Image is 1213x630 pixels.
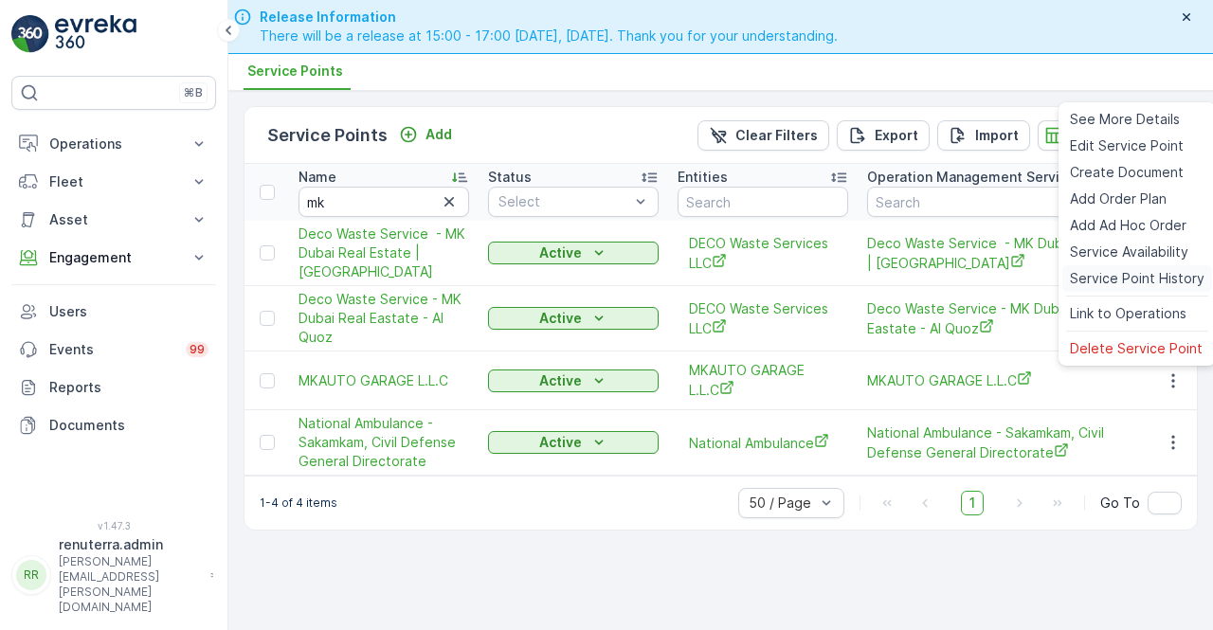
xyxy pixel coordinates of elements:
a: Deco Waste Service - MK Dubai Real Eastate - Al Quoz [299,290,469,347]
p: Active [539,371,582,390]
a: See More Details [1062,106,1212,133]
div: Toggle Row Selected [260,311,275,326]
span: Add Ad Hoc Order [1070,216,1186,235]
p: 99 [190,342,205,357]
button: Export [837,120,930,151]
p: Events [49,340,174,359]
span: Delete Service Point [1070,339,1203,358]
span: Deco Waste Service - MK Dubai Real Estate | [GEOGRAPHIC_DATA] [867,234,1151,273]
a: Deco Waste Service - MK Dubai Real Eastate - Al Quoz [867,299,1151,338]
span: Service Point History [1070,269,1204,288]
p: Clear Filters [735,126,818,145]
p: Active [539,309,582,328]
a: Users [11,293,216,331]
button: Import [937,120,1030,151]
span: Deco Waste Service - MK Dubai Real Estate | [GEOGRAPHIC_DATA] [299,225,469,281]
button: Operations [11,125,216,163]
p: Export [875,126,918,145]
p: renuterra.admin [59,535,201,554]
button: Add [391,123,460,146]
a: National Ambulance [689,433,837,453]
p: Reports [49,378,208,397]
p: Select [498,192,629,211]
p: Add [425,125,452,144]
p: Name [299,168,336,187]
p: Engagement [49,248,178,267]
a: Reports [11,369,216,406]
button: Active [488,307,659,330]
img: logo_light-DOdMpM7g.png [55,15,136,53]
button: Active [488,242,659,264]
a: Deco Waste Service - MK Dubai Real Estate | Umm Ramool [299,225,469,281]
p: Active [539,433,582,452]
p: Status [488,168,532,187]
a: Add Order Plan [1062,186,1212,212]
div: Toggle Row Selected [260,373,275,388]
input: Search [867,187,1151,217]
a: Add Ad Hoc Order [1062,212,1212,239]
p: Operation Management Service Point [867,168,1113,187]
span: 1 [961,491,984,515]
span: There will be a release at 15:00 - 17:00 [DATE], [DATE]. Thank you for your understanding. [260,27,838,45]
a: Edit Service Point [1062,133,1212,159]
span: Edit Service Point [1070,136,1184,155]
a: Events99 [11,331,216,369]
a: DECO Waste Services LLC [689,234,837,273]
p: Fleet [49,172,178,191]
button: Active [488,369,659,392]
p: Entities [678,168,728,187]
p: Operations [49,135,178,153]
button: Asset [11,201,216,239]
p: 1-4 of 4 items [260,495,337,511]
span: Go To [1100,494,1140,513]
span: Add Order Plan [1070,189,1167,208]
p: Service Points [267,122,388,149]
button: Clear Filters [697,120,829,151]
a: Documents [11,406,216,444]
p: Documents [49,416,208,435]
p: Users [49,302,208,321]
a: DECO Waste Services LLC [689,299,837,338]
button: RRrenuterra.admin[PERSON_NAME][EMAIL_ADDRESS][PERSON_NAME][DOMAIN_NAME] [11,535,216,615]
span: Release Information [260,8,838,27]
span: Service Points [247,62,343,81]
span: v 1.47.3 [11,520,216,531]
input: Search [678,187,848,217]
button: Engagement [11,239,216,277]
a: National Ambulance - Sakamkam, Civil Defense General Directorate [299,414,469,471]
p: Import [975,126,1019,145]
span: Link to Operations [1070,304,1186,323]
a: Deco Waste Service - MK Dubai Real Estate | Umm Ramool [867,234,1151,273]
a: National Ambulance - Sakamkam, Civil Defense General Directorate [867,423,1151,462]
a: MKAUTO GARAGE L.L.C [689,361,837,400]
div: Toggle Row Selected [260,435,275,450]
p: Asset [49,210,178,229]
span: Create Document [1070,163,1184,182]
img: logo [11,15,49,53]
p: ⌘B [184,85,203,100]
span: See More Details [1070,110,1180,129]
input: Search [299,187,469,217]
div: RR [16,560,46,590]
button: Fleet [11,163,216,201]
button: Active [488,431,659,454]
a: MKAUTO GARAGE L.L.C [867,370,1151,390]
a: MKAUTO GARAGE L.L.C [299,371,469,390]
p: [PERSON_NAME][EMAIL_ADDRESS][PERSON_NAME][DOMAIN_NAME] [59,554,201,615]
p: Active [539,243,582,262]
span: Service Availability [1070,243,1188,261]
div: Toggle Row Selected [260,245,275,261]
